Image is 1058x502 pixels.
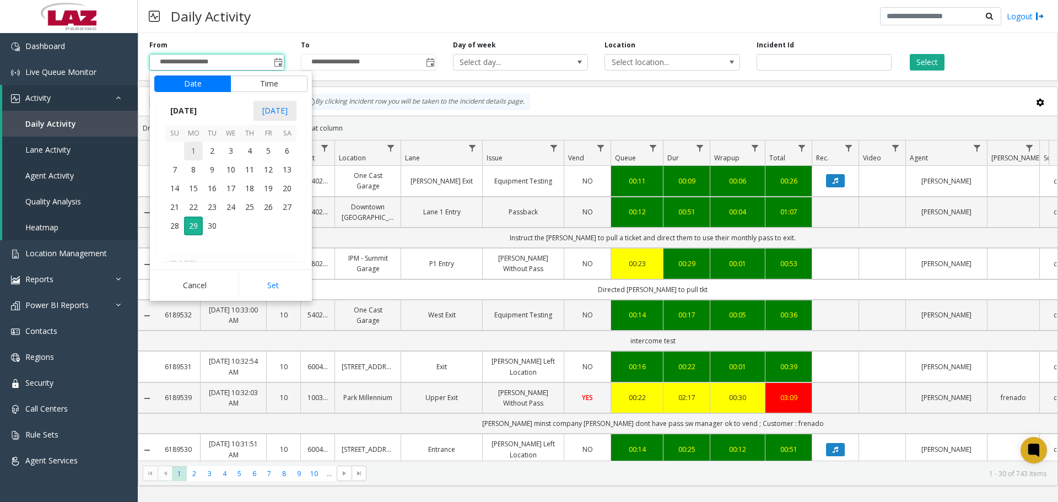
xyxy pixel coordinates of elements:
[408,310,476,320] a: West Exit
[25,429,58,440] span: Rule Sets
[568,153,584,163] span: Vend
[259,198,278,217] span: 26
[172,466,187,481] span: Page 1
[307,207,328,217] a: 040235
[465,141,480,155] a: Lane Filter Menu
[670,361,703,372] a: 00:22
[163,310,193,320] a: 6189532
[262,466,277,481] span: Page 7
[25,377,53,388] span: Security
[2,137,138,163] a: Lane Activity
[340,469,349,478] span: Go to the next page
[910,54,944,71] button: Select
[239,273,308,298] button: Set
[222,142,240,160] td: Wednesday, September 3, 2025
[913,207,980,217] a: [PERSON_NAME]
[307,258,328,269] a: 780288
[11,250,20,258] img: 'icon'
[772,361,805,372] a: 00:39
[165,217,184,235] span: 28
[149,3,160,30] img: pageIcon
[772,444,805,455] a: 00:51
[571,207,604,217] a: NO
[301,40,310,50] label: To
[454,55,561,70] span: Select day...
[670,444,703,455] a: 00:25
[222,160,240,179] td: Wednesday, September 10, 2025
[342,444,394,455] a: [STREET_ADDRESS]
[25,41,65,51] span: Dashboard
[571,310,604,320] a: NO
[571,392,604,403] a: YES
[259,179,278,198] td: Friday, September 19, 2025
[259,142,278,160] td: Friday, September 5, 2025
[11,42,20,51] img: 'icon'
[717,444,758,455] div: 00:12
[342,361,394,372] a: [STREET_ADDRESS]
[489,439,557,460] a: [PERSON_NAME] Left Location
[618,444,656,455] div: 00:14
[165,102,202,119] span: [DATE]
[618,361,656,372] a: 00:16
[772,392,805,403] div: 03:09
[203,179,222,198] span: 16
[184,179,203,198] td: Monday, September 15, 2025
[670,392,703,403] div: 02:17
[222,198,240,217] td: Wednesday, September 24, 2025
[717,258,758,269] div: 00:01
[618,207,656,217] div: 00:12
[772,310,805,320] a: 00:36
[222,160,240,179] span: 10
[11,68,20,77] img: 'icon'
[913,444,980,455] a: [PERSON_NAME]
[247,466,262,481] span: Page 6
[994,392,1033,403] a: frenado
[184,142,203,160] span: 1
[2,163,138,188] a: Agent Activity
[307,361,328,372] a: 600443
[273,444,294,455] a: 10
[489,176,557,186] a: Equipment Testing
[184,198,203,217] span: 22
[203,217,222,235] td: Tuesday, September 30, 2025
[11,431,20,440] img: 'icon'
[342,392,394,403] a: Park Millennium
[2,188,138,214] a: Quality Analysis
[163,444,193,455] a: 6189530
[342,202,394,223] a: Downtown [GEOGRAPHIC_DATA]
[278,160,296,179] span: 13
[240,198,259,217] span: 25
[604,40,635,50] label: Location
[11,94,20,103] img: 'icon'
[489,253,557,274] a: [PERSON_NAME] Without Pass
[138,208,156,217] a: Collapse Details
[670,310,703,320] div: 00:17
[259,160,278,179] td: Friday, September 12, 2025
[273,392,294,403] a: 10
[165,198,184,217] span: 21
[717,392,758,403] div: 00:30
[184,179,203,198] span: 15
[670,176,703,186] div: 00:09
[163,361,193,372] a: 6189531
[717,176,758,186] div: 00:06
[202,466,217,481] span: Page 3
[453,40,496,50] label: Day of week
[278,179,296,198] td: Saturday, September 20, 2025
[25,118,76,129] span: Daily Activity
[769,153,785,163] span: Total
[307,310,328,320] a: 540233
[240,198,259,217] td: Thursday, September 25, 2025
[278,198,296,217] td: Saturday, September 27, 2025
[25,326,57,336] span: Contacts
[717,207,758,217] a: 00:04
[615,153,636,163] span: Queue
[667,153,679,163] span: Dur
[25,274,53,284] span: Reports
[373,469,1046,478] kendo-pager-info: 1 - 30 of 743 items
[618,176,656,186] a: 00:11
[292,466,306,481] span: Page 9
[138,394,156,403] a: Collapse Details
[25,170,74,181] span: Agent Activity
